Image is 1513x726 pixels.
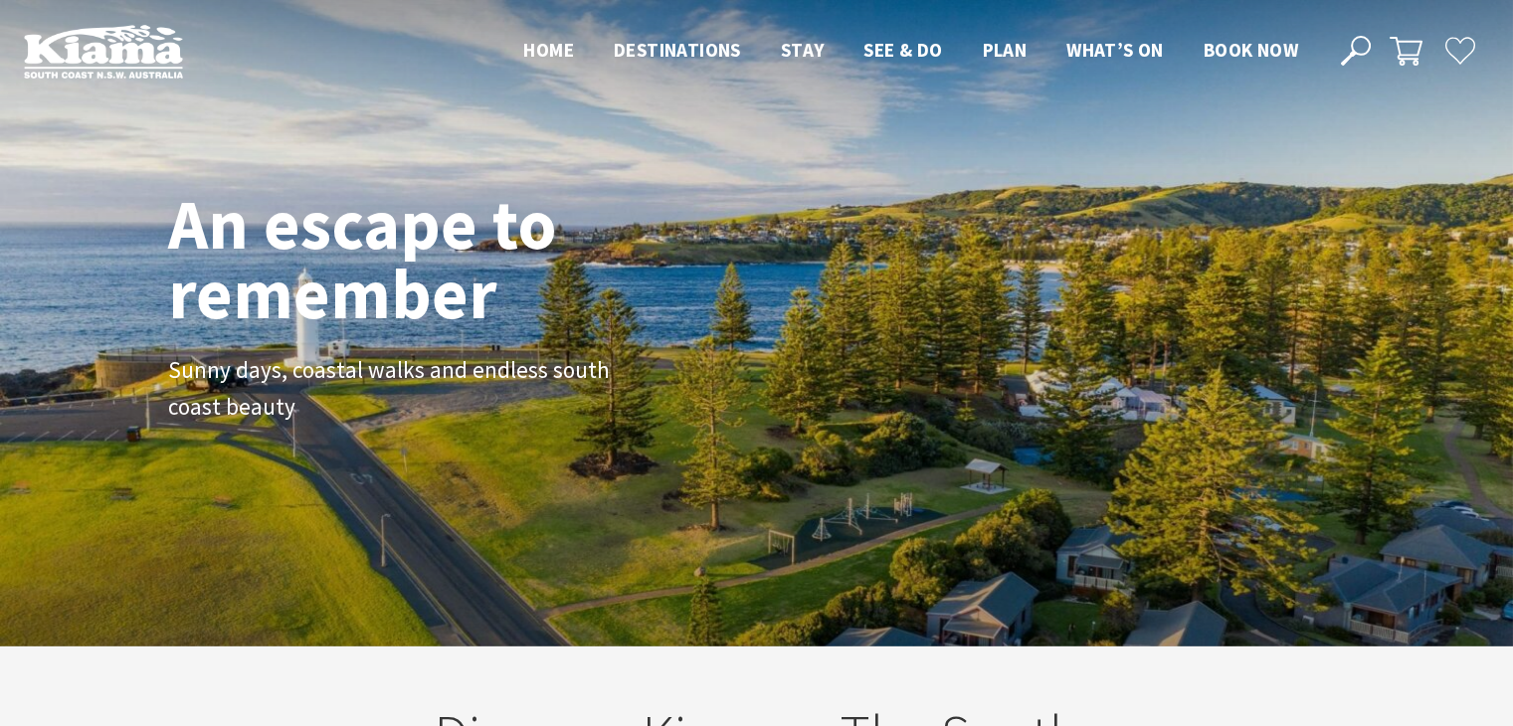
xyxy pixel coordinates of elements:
span: What’s On [1066,38,1164,62]
span: Destinations [614,38,741,62]
span: Book now [1204,38,1298,62]
h1: An escape to remember [168,189,715,328]
span: Plan [983,38,1028,62]
span: Home [523,38,574,62]
p: Sunny days, coastal walks and endless south coast beauty [168,352,616,426]
span: See & Do [863,38,942,62]
nav: Main Menu [503,35,1318,68]
img: Kiama Logo [24,24,183,79]
span: Stay [781,38,825,62]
